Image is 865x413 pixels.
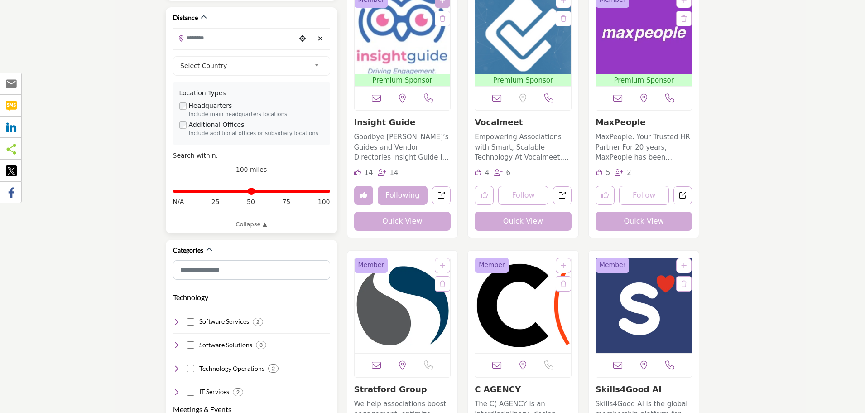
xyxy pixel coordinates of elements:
[259,342,263,348] b: 3
[606,169,610,177] span: 5
[561,262,566,269] a: Add To List
[199,364,264,373] h4: Technology Operations: Services for managing technology operations
[390,169,399,177] span: 14
[272,365,275,372] b: 2
[498,186,548,205] button: Follow
[354,169,361,176] i: Likes
[354,132,451,163] p: Goodbye [PERSON_NAME]’s Guides and Vendor Directories Insight Guide is a business marketplace pla...
[253,318,263,326] div: 2 Results For Software Services
[355,258,451,353] a: Open Listing in new tab
[619,186,669,205] button: Follow
[318,197,330,207] span: 100
[296,29,309,49] div: Choose your current location
[180,60,311,71] span: Select Country
[236,389,240,395] b: 2
[596,132,692,163] p: MaxPeople: Your Trusted HR Partner For 20 years, MaxPeople has been empowering associations and n...
[485,169,490,177] span: 4
[596,258,692,353] img: Skills4Good AI
[475,117,572,127] h3: Vocalmeet
[475,212,572,231] button: Quick View
[598,75,690,86] span: Premium Sponsor
[553,186,572,205] a: Open vocalmeet in new tab
[358,260,384,270] span: Member
[596,117,692,127] h3: MaxPeople
[477,75,569,86] span: Premium Sponsor
[199,317,249,326] h4: Software Services: Software development and support services
[187,389,194,396] input: Select IT Services checkbox
[268,364,279,373] div: 2 Results For Technology Operations
[596,258,692,353] a: Open Listing in new tab
[189,111,324,119] div: Include main headquarters locations
[354,186,373,205] button: Unlike company
[506,169,511,177] span: 6
[173,220,330,229] a: Collapse ▲
[282,197,290,207] span: 75
[189,130,324,138] div: Include additional offices or subsidiary locations
[173,29,296,47] input: Search Location
[378,168,399,178] div: Followers
[475,384,521,394] a: C AGENCY
[211,197,220,207] span: 25
[189,120,245,130] label: Additional Offices
[475,258,571,353] img: C AGENCY
[378,186,428,205] button: Following
[475,186,494,205] button: Like listing
[187,318,194,326] input: Select Software Services checkbox
[173,13,198,22] h2: Distance
[681,262,687,269] a: Add To List
[432,186,451,205] a: Open insight-guide in new tab
[354,117,416,127] a: Insight Guide
[173,260,330,280] input: Search Category
[354,212,451,231] button: Quick View
[256,319,259,325] b: 2
[179,88,324,98] div: Location Types
[615,168,631,178] div: Followers
[236,166,267,173] span: 100 miles
[673,186,692,205] a: Open maxpeople in new tab
[187,365,194,372] input: Select Technology Operations checkbox
[440,262,445,269] a: Add To List
[247,197,255,207] span: 50
[475,384,572,394] h3: C AGENCY
[596,130,692,163] a: MaxPeople: Your Trusted HR Partner For 20 years, MaxPeople has been empowering associations and n...
[596,169,602,176] i: Likes
[354,130,451,163] a: Goodbye [PERSON_NAME]’s Guides and Vendor Directories Insight Guide is a business marketplace pla...
[596,384,662,394] a: Skills4Good AI
[479,260,505,270] span: Member
[233,388,243,396] div: 2 Results For IT Services
[173,246,203,255] h2: Categories
[314,29,327,49] div: Clear search location
[364,169,373,177] span: 14
[187,341,194,349] input: Select Software Solutions checkbox
[199,340,252,350] h4: Software Solutions: Software solutions and applications
[189,101,232,111] label: Headquarters
[596,212,692,231] button: Quick View
[494,168,511,178] div: Followers
[256,341,266,349] div: 3 Results For Software Solutions
[600,260,626,270] span: Member
[354,384,427,394] a: Stratford Group
[475,130,572,163] a: Empowering Associations with Smart, Scalable Technology At Vocalmeet, we specialize in delivering...
[354,117,451,127] h3: Insight Guide
[173,151,330,160] div: Search within:
[475,258,571,353] a: Open Listing in new tab
[173,292,208,303] button: Technology
[475,169,481,176] i: Likes
[627,169,631,177] span: 2
[199,387,229,396] h4: IT Services: IT services and support
[355,258,451,353] img: Stratford Group
[475,132,572,163] p: Empowering Associations with Smart, Scalable Technology At Vocalmeet, we specialize in delivering...
[173,197,184,207] span: N/A
[596,384,692,394] h3: Skills4Good AI
[596,117,646,127] a: MaxPeople
[475,117,523,127] a: Vocalmeet
[354,384,451,394] h3: Stratford Group
[356,75,449,86] span: Premium Sponsor
[596,186,615,205] button: Like listing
